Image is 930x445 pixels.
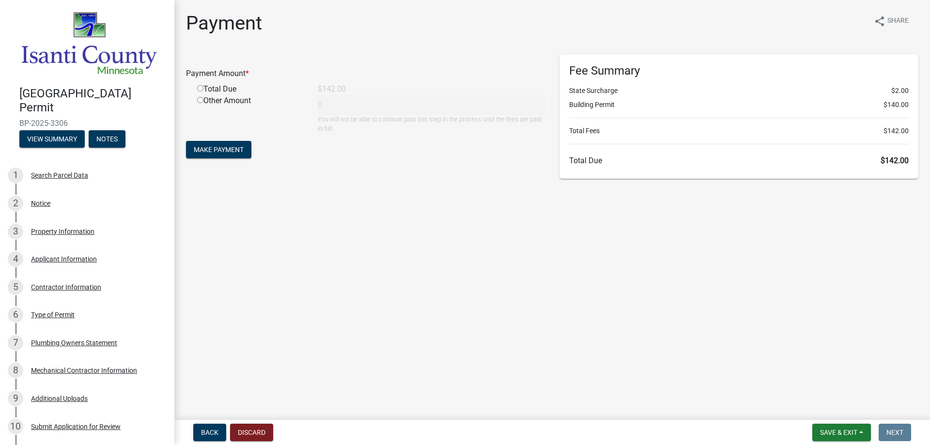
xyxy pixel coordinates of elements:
[874,15,885,27] i: share
[186,12,262,35] h1: Payment
[8,363,23,378] div: 8
[8,391,23,406] div: 9
[190,83,310,95] div: Total Due
[31,423,121,430] div: Submit Application for Review
[19,119,155,128] span: BP-2025-3306
[89,136,125,143] wm-modal-confirm: Notes
[31,256,97,262] div: Applicant Information
[8,251,23,267] div: 4
[812,424,871,441] button: Save & Exit
[569,100,909,110] li: Building Permit
[190,95,310,133] div: Other Amount
[31,228,94,235] div: Property Information
[569,86,909,96] li: State Surcharge
[19,87,167,115] h4: [GEOGRAPHIC_DATA] Permit
[569,64,909,78] h6: Fee Summary
[193,424,226,441] button: Back
[820,429,857,436] span: Save & Exit
[19,130,85,148] button: View Summary
[8,419,23,434] div: 10
[8,196,23,211] div: 2
[887,15,909,27] span: Share
[569,156,909,165] h6: Total Due
[883,126,909,136] span: $142.00
[881,156,909,165] span: $142.00
[879,424,911,441] button: Next
[31,200,50,207] div: Notice
[230,424,273,441] button: Discard
[8,168,23,183] div: 1
[31,284,101,291] div: Contractor Information
[569,126,909,136] li: Total Fees
[8,224,23,239] div: 3
[8,279,23,295] div: 5
[31,395,88,402] div: Additional Uploads
[866,12,916,31] button: shareShare
[194,146,244,153] span: Make Payment
[19,136,85,143] wm-modal-confirm: Summary
[8,307,23,322] div: 6
[31,311,75,318] div: Type of Permit
[8,335,23,351] div: 7
[179,68,552,79] div: Payment Amount
[201,429,218,436] span: Back
[883,100,909,110] span: $140.00
[186,141,251,158] button: Make Payment
[891,86,909,96] span: $2.00
[89,130,125,148] button: Notes
[31,339,117,346] div: Plumbing Owners Statement
[31,367,137,374] div: Mechanical Contractor Information
[886,429,903,436] span: Next
[31,172,88,179] div: Search Parcel Data
[19,10,159,77] img: Isanti County, Minnesota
